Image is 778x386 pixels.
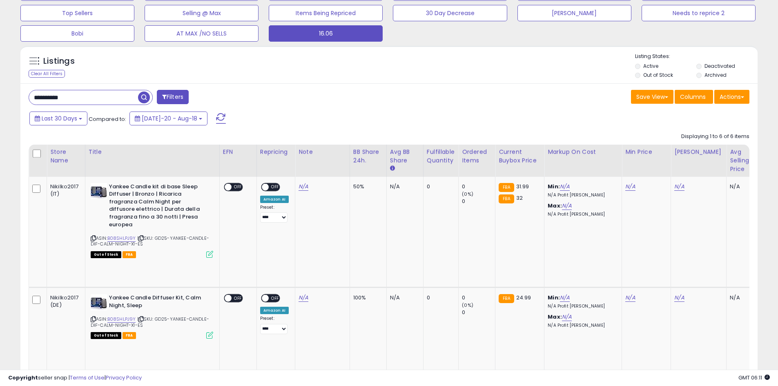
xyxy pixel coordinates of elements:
[353,183,380,190] div: 50%
[730,294,757,301] div: N/A
[427,148,455,165] div: Fulfillable Quantity
[499,148,541,165] div: Current Buybox Price
[704,62,735,69] label: Deactivated
[123,332,136,339] span: FBA
[269,295,282,302] span: OFF
[50,294,79,309] div: Nikilko2017 (DE)
[548,202,562,210] b: Max:
[562,313,572,321] a: N/A
[353,294,380,301] div: 100%
[91,183,107,199] img: 51hoT28AbuL._SL40_.jpg
[223,148,253,156] div: EFN
[123,251,136,258] span: FBA
[91,235,209,247] span: | SKU: GD25-YANKEE-CANDLE-DIF-CALM-NIGHT-X1-ES
[89,148,216,156] div: Title
[674,294,684,302] a: N/A
[390,165,395,172] small: Avg BB Share.
[681,133,749,141] div: Displaying 1 to 6 of 6 items
[548,323,615,328] p: N/A Profit [PERSON_NAME]
[625,183,635,191] a: N/A
[635,53,758,60] p: Listing States:
[91,316,209,328] span: | SKU: GD25-YANKEE-CANDLE-DIF-CALM-NIGHT-X1-ES
[260,307,289,314] div: Amazon AI
[157,90,189,104] button: Filters
[269,5,383,21] button: Items Being Repriced
[548,212,615,217] p: N/A Profit [PERSON_NAME]
[50,183,79,198] div: Nikilko2017 (IT)
[107,235,136,242] a: B08SHLPJ9Y
[625,294,635,302] a: N/A
[499,183,514,192] small: FBA
[427,183,452,190] div: 0
[560,294,570,302] a: N/A
[299,183,308,191] a: N/A
[674,183,684,191] a: N/A
[42,114,77,123] span: Last 30 Days
[353,148,383,165] div: BB Share 24h.
[714,90,749,104] button: Actions
[643,71,673,78] label: Out of Stock
[462,309,495,316] div: 0
[91,332,121,339] span: All listings that are currently out of stock and unavailable for purchase on Amazon
[427,294,452,301] div: 0
[730,148,760,174] div: Avg Selling Price
[674,148,723,156] div: [PERSON_NAME]
[462,198,495,205] div: 0
[680,93,706,101] span: Columns
[516,183,529,190] span: 31.99
[260,148,292,156] div: Repricing
[730,183,757,190] div: N/A
[625,148,667,156] div: Min Price
[50,148,82,165] div: Store Name
[260,205,289,223] div: Preset:
[107,316,136,323] a: B08SHLPJ9Y
[548,294,560,301] b: Min:
[142,114,197,123] span: [DATE]-20 - Aug-18
[562,202,572,210] a: N/A
[20,5,134,21] button: Top Sellers
[516,294,531,301] span: 24.99
[8,374,142,382] div: seller snap | |
[548,183,560,190] b: Min:
[260,316,289,334] div: Preset:
[109,183,208,230] b: Yankee Candle kit di base Sleep Diffuser | Bronzo | Ricarica fragranza Calm Night per diffusore e...
[544,145,622,177] th: The percentage added to the cost of goods (COGS) that forms the calculator for Min & Max prices.
[43,56,75,67] h5: Listings
[232,183,245,190] span: OFF
[548,148,618,156] div: Markup on Cost
[462,148,492,165] div: Ordered Items
[675,90,713,104] button: Columns
[499,294,514,303] small: FBA
[643,62,658,69] label: Active
[8,374,38,382] strong: Copyright
[704,71,727,78] label: Archived
[393,5,507,21] button: 30 Day Decrease
[390,148,420,165] div: Avg BB Share
[20,25,134,42] button: Bobi
[299,148,346,156] div: Note
[738,374,770,382] span: 2025-09-18 06:11 GMT
[91,294,213,338] div: ASIN:
[145,5,259,21] button: Selling @ Max
[232,295,245,302] span: OFF
[106,374,142,382] a: Privacy Policy
[29,70,65,78] div: Clear All Filters
[91,183,213,257] div: ASIN:
[462,191,473,197] small: (0%)
[462,183,495,190] div: 0
[390,294,417,301] div: N/A
[462,294,495,301] div: 0
[642,5,756,21] button: Needs to reprice 2
[109,294,208,311] b: Yankee Candle Diffuser Kit, Calm Night, Sleep
[29,112,87,125] button: Last 30 Days
[517,5,631,21] button: [PERSON_NAME]
[390,183,417,190] div: N/A
[91,294,107,310] img: 51hoT28AbuL._SL40_.jpg
[548,192,615,198] p: N/A Profit [PERSON_NAME]
[70,374,105,382] a: Terms of Use
[499,194,514,203] small: FBA
[631,90,673,104] button: Save View
[145,25,259,42] button: AT MAX /NO SELLS
[548,303,615,309] p: N/A Profit [PERSON_NAME]
[548,313,562,321] b: Max:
